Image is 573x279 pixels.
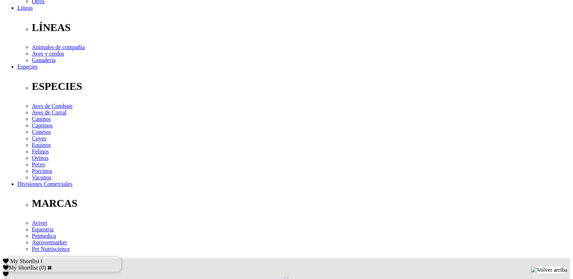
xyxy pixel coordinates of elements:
[531,267,567,273] img: Volver arriba
[32,226,54,232] a: Equestria
[32,239,67,245] a: Agrovetmarket
[32,103,73,109] a: Aves de Combate
[32,246,70,252] a: Pet Nutriscience
[32,155,48,161] a: Ovinos
[32,233,56,239] a: Petmedica
[32,44,85,50] a: Animales de compañía
[32,135,46,141] a: Cuyes
[7,257,121,272] iframe: Brevo live chat
[32,109,67,115] a: Aves de Corral
[32,22,570,34] p: LÍNEAS
[32,116,51,122] a: Caninos
[32,220,47,226] a: Avivet
[32,51,64,57] a: Aves y cerdos
[32,148,49,154] a: Felinos
[32,80,570,92] p: ESPECIES
[32,142,51,148] a: Equinos
[32,174,51,180] a: Vacunos
[32,197,570,209] p: MARCAS
[32,161,45,167] a: Peces
[32,168,52,174] a: Porcinos
[17,64,38,70] a: Especies
[3,265,38,271] label: My Shortlist
[17,5,33,11] a: Líneas
[17,181,72,187] a: Divisiones Comerciales
[32,122,53,128] a: Caprinos
[32,129,51,135] a: Conejos
[32,57,56,63] a: Ganadería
